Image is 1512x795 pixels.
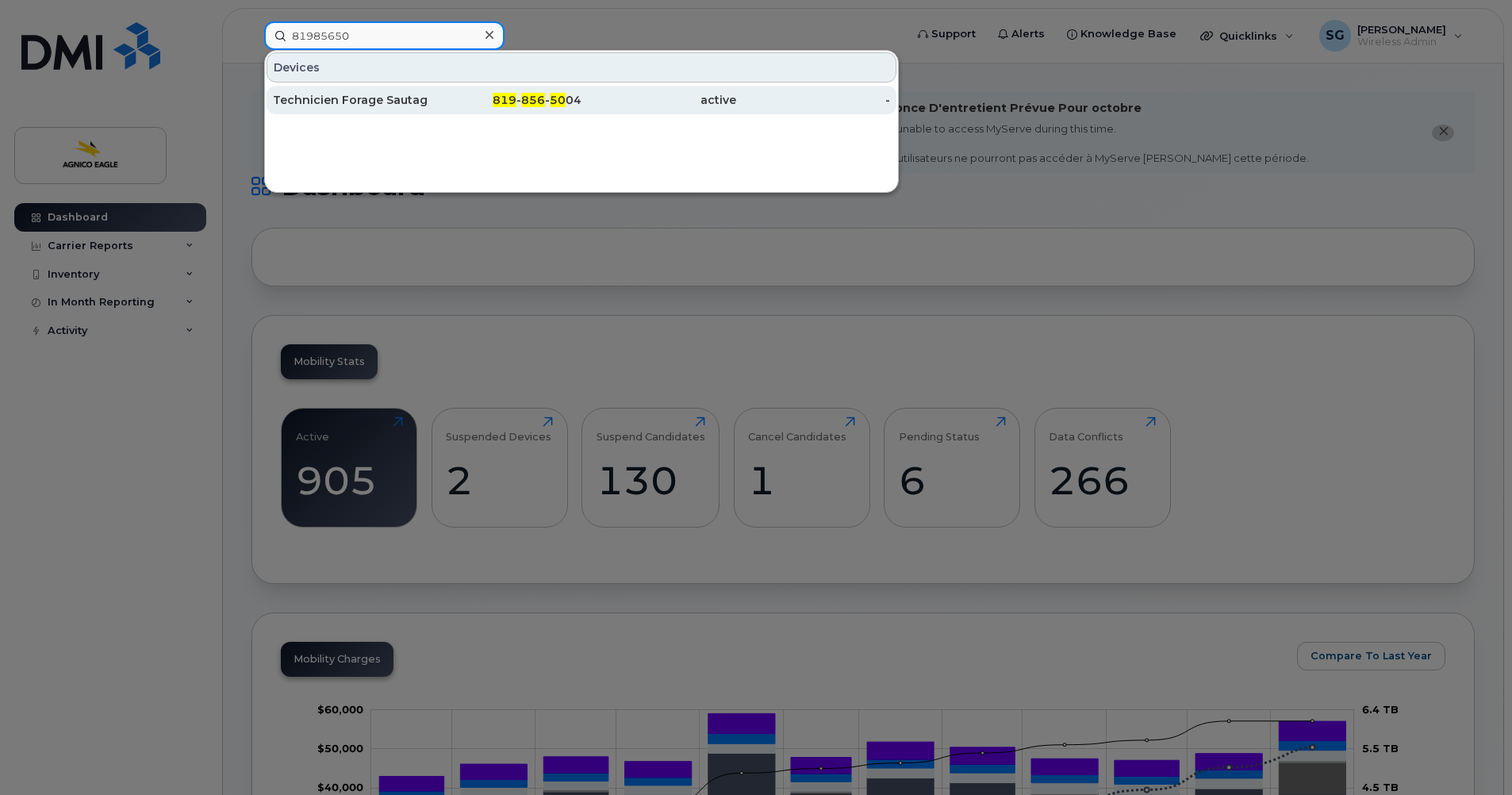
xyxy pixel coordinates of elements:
[267,52,896,83] div: Devices
[267,86,896,114] a: Technicien Forage Sautage819-856-5004active-
[581,92,736,108] div: active
[521,93,545,107] span: 856
[736,92,891,108] div: -
[428,92,582,108] div: - - 04
[550,93,566,107] span: 50
[273,92,428,108] div: Technicien Forage Sautage
[493,93,516,107] span: 819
